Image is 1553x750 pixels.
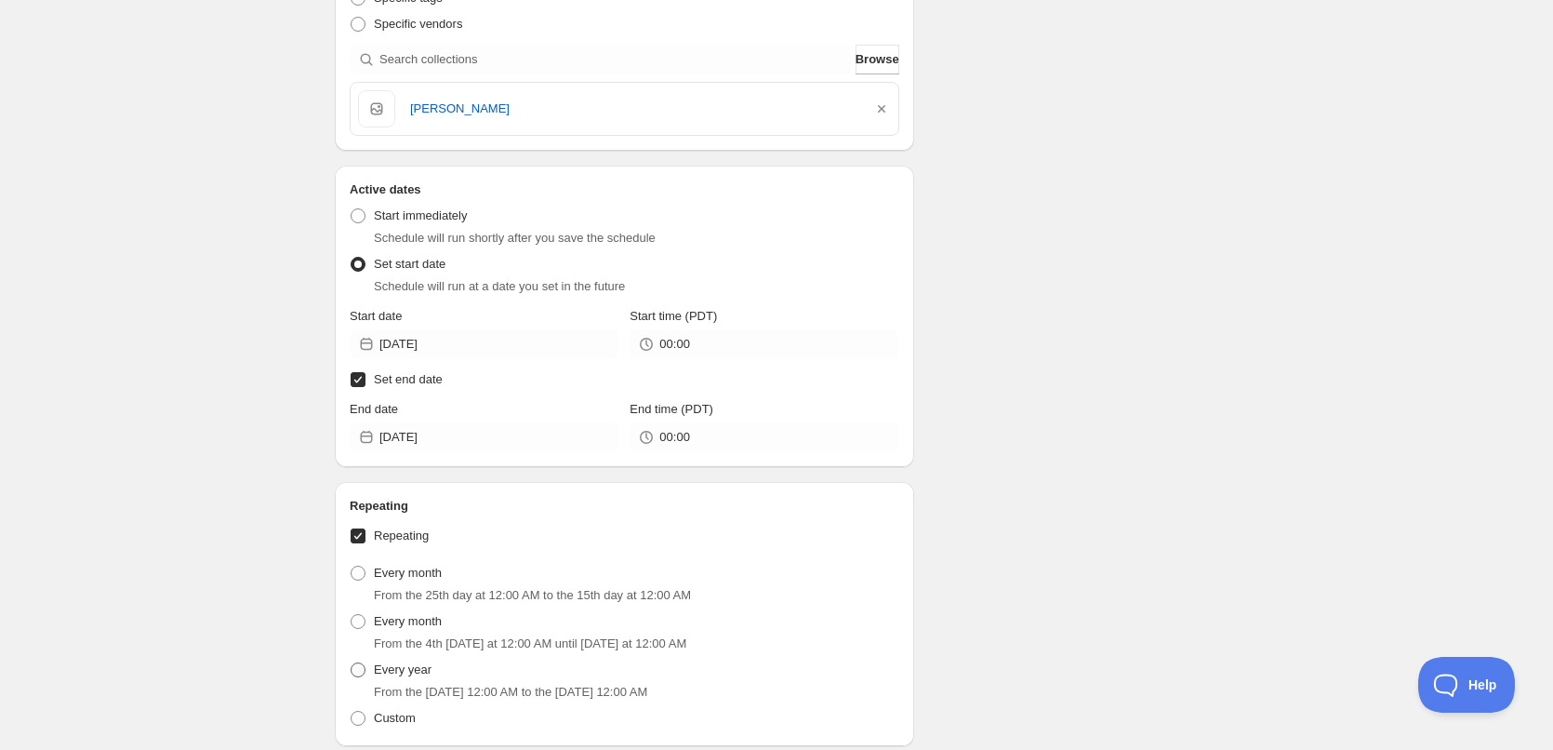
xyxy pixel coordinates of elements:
[374,17,462,31] span: Specific vendors
[374,231,656,245] span: Schedule will run shortly after you save the schedule
[350,402,398,416] span: End date
[374,279,625,293] span: Schedule will run at a date you set in the future
[374,685,647,699] span: From the [DATE] 12:00 AM to the [DATE] 12:00 AM
[350,181,899,199] h2: Active dates
[374,663,431,676] span: Every year
[350,309,402,323] span: Start date
[856,50,899,69] span: Browse
[374,711,416,725] span: Custom
[630,402,713,416] span: End time (PDT)
[374,566,442,580] span: Every month
[374,636,686,650] span: From the 4th [DATE] at 12:00 AM until [DATE] at 12:00 AM
[410,100,857,118] a: [PERSON_NAME]
[374,208,467,222] span: Start immediately
[374,372,443,386] span: Set end date
[856,45,899,74] button: Browse
[630,309,717,323] span: Start time (PDT)
[374,588,691,602] span: From the 25th day at 12:00 AM to the 15th day at 12:00 AM
[374,257,445,271] span: Set start date
[379,45,852,74] input: Search collections
[350,497,899,516] h2: Repeating
[374,614,442,628] span: Every month
[374,529,429,542] span: Repeating
[1418,657,1516,713] iframe: Toggle Customer Support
